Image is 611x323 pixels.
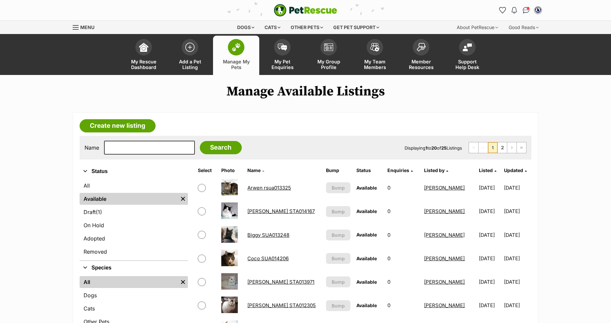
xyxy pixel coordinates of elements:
[504,176,531,199] td: [DATE]
[356,232,377,237] span: Available
[247,167,261,173] span: Name
[324,43,333,51] img: group-profile-icon-3fa3cf56718a62981997c0bc7e787c4b2cf8bcc04b72c1350f741eb67cf2f40e.svg
[424,255,465,262] a: [PERSON_NAME]
[385,247,421,270] td: 0
[80,167,188,176] button: Status
[326,253,350,264] button: Bump
[326,276,350,287] button: Bump
[497,5,508,16] a: Favourites
[139,43,148,52] img: dashboard-icon-eb2f2d2d3e046f16d808141f083e7271f6b2e854fb5c12c21221c1fb7104beca.svg
[405,145,462,151] span: Displaying to of Listings
[247,255,289,262] a: Coco SUA014206
[509,5,520,16] button: Notifications
[476,200,503,223] td: [DATE]
[387,167,409,173] span: translation missing: en.admin.listings.index.attributes.enquiries
[268,59,297,70] span: My Pet Enquiries
[504,294,531,317] td: [DATE]
[469,142,526,153] nav: Pagination
[385,224,421,246] td: 0
[332,184,345,191] span: Bump
[356,279,377,285] span: Available
[535,7,541,14] img: Alison Thompson profile pic
[352,36,398,75] a: My Team Members
[80,233,188,244] a: Adopted
[452,59,482,70] span: Support Help Desk
[424,208,465,214] a: [PERSON_NAME]
[512,7,517,14] img: notifications-46538b983faf8c2785f20acdc204bb7945ddae34d4c08c2a6579f10ce5e182be.svg
[504,167,527,173] a: Updated
[533,5,543,16] button: My account
[504,224,531,246] td: [DATE]
[476,247,503,270] td: [DATE]
[247,279,314,285] a: [PERSON_NAME] STA013971
[356,303,377,308] span: Available
[80,219,188,231] a: On Hold
[517,142,526,153] a: Last page
[360,59,390,70] span: My Team Members
[185,43,195,52] img: add-pet-listing-icon-0afa8454b4691262ce3f59096e99ab1cd57d4a30225e0717b998d2c9b9846f56.svg
[80,289,188,301] a: Dogs
[80,24,94,30] span: Menu
[504,21,543,34] div: Good Reads
[80,276,178,288] a: All
[233,21,259,34] div: Dogs
[356,256,377,261] span: Available
[326,182,350,193] button: Bump
[247,302,316,308] a: [PERSON_NAME] STA012305
[85,145,99,151] label: Name
[387,167,413,173] a: Enquiries
[259,36,305,75] a: My Pet Enquiries
[195,165,218,176] th: Select
[286,21,328,34] div: Other pets
[385,200,421,223] td: 0
[354,165,384,176] th: Status
[80,180,188,192] a: All
[247,208,315,214] a: [PERSON_NAME] STA014167
[356,185,377,191] span: Available
[80,264,188,272] button: Species
[497,5,543,16] ul: Account quick links
[504,200,531,223] td: [DATE]
[385,270,421,293] td: 0
[424,167,445,173] span: Listed by
[232,43,241,52] img: manage-my-pets-icon-02211641906a0b7f246fdf0571729dbe1e7629f14944591b6c1af311fb30b64b.svg
[80,178,188,260] div: Status
[80,206,188,218] a: Draft
[121,36,167,75] a: My Rescue Dashboard
[323,165,353,176] th: Bump
[80,246,188,258] a: Removed
[200,141,242,154] input: Search
[504,247,531,270] td: [DATE]
[398,36,444,75] a: Member Resources
[523,7,530,14] img: chat-41dd97257d64d25036548639549fe6c8038ab92f7586957e7f3b1b290dea8141.svg
[416,43,426,52] img: member-resources-icon-8e73f808a243e03378d46382f2149f9095a855e16c252ad45f914b54edf8863c.svg
[332,302,345,309] span: Bump
[476,294,503,317] td: [DATE]
[425,145,427,151] strong: 1
[424,279,465,285] a: [PERSON_NAME]
[326,230,350,240] button: Bump
[80,303,188,314] a: Cats
[424,167,448,173] a: Listed by
[314,59,343,70] span: My Group Profile
[479,167,493,173] span: Listed
[385,294,421,317] td: 0
[129,59,159,70] span: My Rescue Dashboard
[452,21,503,34] div: About PetRescue
[424,185,465,191] a: [PERSON_NAME]
[260,21,285,34] div: Cats
[356,208,377,214] span: Available
[424,302,465,308] a: [PERSON_NAME]
[504,270,531,293] td: [DATE]
[332,278,345,285] span: Bump
[385,176,421,199] td: 0
[178,276,188,288] a: Remove filter
[167,36,213,75] a: Add a Pet Listing
[476,176,503,199] td: [DATE]
[274,4,337,17] a: PetRescue
[476,270,503,293] td: [DATE]
[521,5,531,16] a: Conversations
[332,208,345,215] span: Bump
[332,232,345,238] span: Bump
[488,142,497,153] span: Page 1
